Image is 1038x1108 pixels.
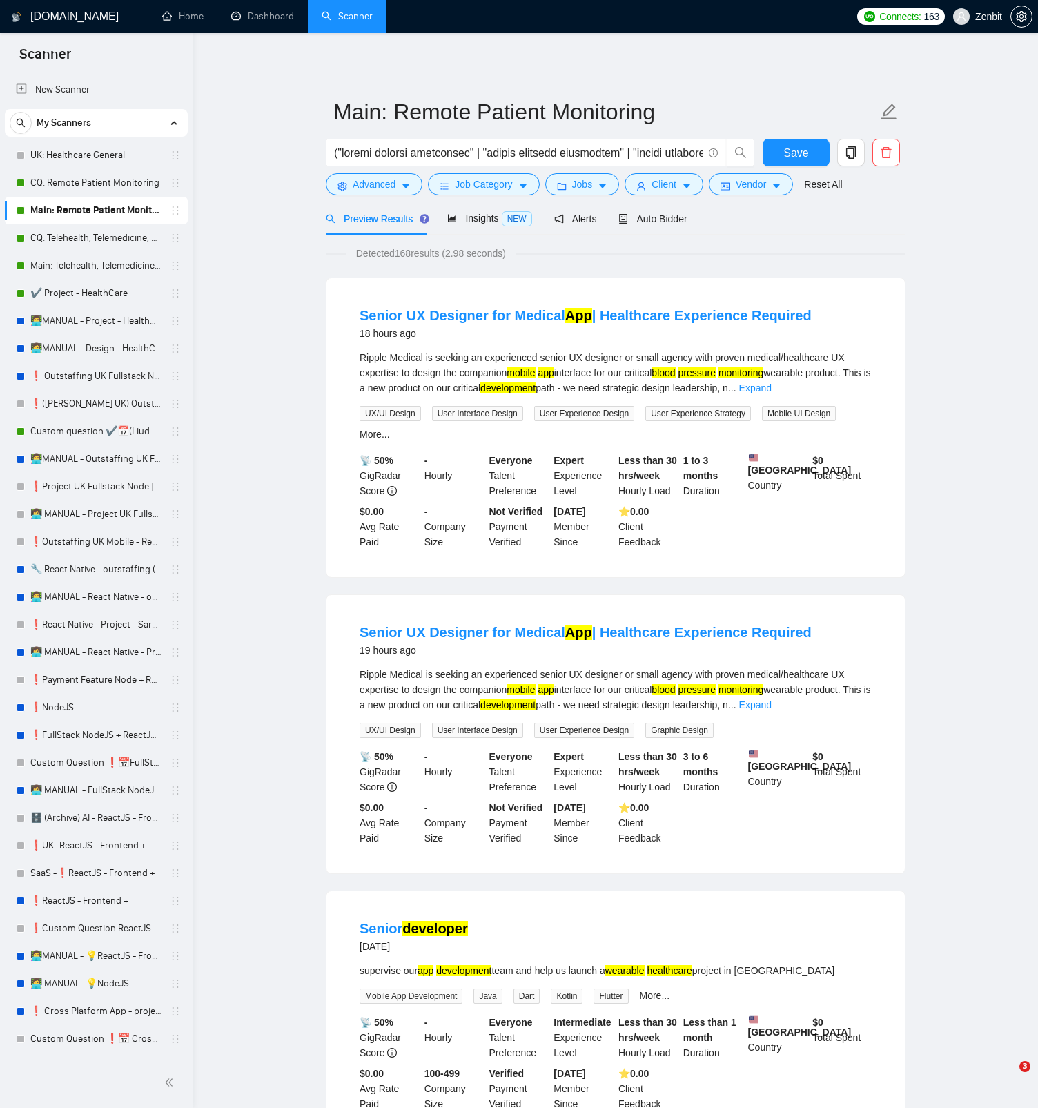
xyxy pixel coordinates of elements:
span: User Interface Design [432,723,523,738]
mark: monitoring [718,367,763,378]
mark: wearable [605,965,645,976]
span: holder [170,1033,181,1044]
img: logo [12,6,21,28]
input: Search Freelance Jobs... [334,144,703,162]
a: Custom question ✔️📅(Liudmyla [GEOGRAPHIC_DATA]) Outstaffing [GEOGRAPHIC_DATA] Fullstack Node | React [30,418,161,445]
span: Flutter [594,989,628,1004]
div: [DATE] [360,938,468,955]
div: GigRadar Score [357,749,422,795]
span: ... [728,699,736,710]
button: userClientcaret-down [625,173,703,195]
div: Client Feedback [616,504,680,550]
a: 🗄️ (Archive) AI - ReactJS - Frontend [30,804,161,832]
mark: App [565,308,592,323]
a: ❗UK -ReactJS - Frontend + [30,832,161,859]
a: Senior UX Designer for MedicalApp| Healthcare Experience Required [360,308,812,323]
mark: mobile [507,684,535,695]
a: 👩‍💻MANUAL - Design - HealthCare [30,335,161,362]
a: 👩‍💻 MANUAL - React Native - outstaffing (Dmitry) [30,583,161,611]
div: Company Size [422,504,487,550]
mark: mobile [507,367,535,378]
div: Country [745,1015,810,1060]
span: holder [170,481,181,492]
span: UX/UI Design [360,723,421,738]
span: holder [170,260,181,271]
button: setting [1010,6,1032,28]
span: holder [170,619,181,630]
span: Client [652,177,676,192]
span: holder [170,813,181,824]
a: Main: Remote Patient Monitoring [30,197,161,224]
input: Scanner name... [333,95,877,129]
a: 👩‍💻 MANUAL - React Native - Project [30,639,161,666]
span: double-left [164,1076,178,1089]
a: Expand [739,382,772,393]
b: [DATE] [554,802,585,813]
span: holder [170,177,181,188]
mark: development [480,699,536,710]
a: 👩‍💻 MANUAL -💡NodeJS [30,970,161,998]
a: CQ: Telehealth, Telemedicine, Virtual Care [30,224,161,252]
div: Hourly Load [616,453,680,498]
a: ❗NodeJS [30,694,161,721]
span: My Scanners [37,109,91,137]
mark: blood [652,367,675,378]
b: $ 0 [812,455,823,466]
mark: monitoring [718,684,763,695]
b: $0.00 [360,802,384,813]
div: 19 hours ago [360,642,812,659]
mark: development [480,382,536,393]
span: Mobile App Development [360,989,462,1004]
div: Hourly [422,453,487,498]
a: Expand [739,699,772,710]
div: Experience Level [551,749,616,795]
div: Hourly Load [616,1015,680,1060]
span: holder [170,343,181,354]
span: Alerts [554,213,597,224]
div: Country [745,453,810,498]
b: - [424,455,428,466]
b: 📡 50% [360,751,393,762]
a: ❗([PERSON_NAME] UK) Outstaffing [GEOGRAPHIC_DATA] Fullstack Node | React [30,390,161,418]
button: barsJob Categorycaret-down [428,173,539,195]
mark: development [436,965,491,976]
b: 📡 50% [360,1017,393,1028]
span: holder [170,923,181,934]
div: Country [745,749,810,795]
span: Jobs [572,177,593,192]
a: 👩‍💻MANUAL - Project - HealthCare (NodeJS + ReactJS) [30,307,161,335]
span: caret-down [682,181,692,191]
b: $ 0 [812,751,823,762]
b: Less than 30 hrs/week [618,1017,677,1043]
span: holder [170,454,181,465]
b: 📡 50% [360,455,393,466]
iframe: Intercom live chat [991,1061,1024,1094]
span: holder [170,536,181,547]
span: holder [170,564,181,575]
button: search [10,112,32,134]
span: holder [170,426,181,437]
span: info-circle [709,148,718,157]
span: Graphic Design [645,723,714,738]
a: CQ: Remote Patient Monitoring [30,169,161,197]
span: Auto Bidder [618,213,687,224]
span: holder [170,288,181,299]
b: $ 0 [812,1017,823,1028]
mark: developer [402,921,467,936]
b: Less than 30 hrs/week [618,455,677,481]
span: UX/UI Design [360,406,421,421]
span: holder [170,1006,181,1017]
span: holder [170,730,181,741]
a: UK: Healthcare General [30,142,161,169]
b: Intermediate [554,1017,611,1028]
div: Hourly [422,749,487,795]
span: Preview Results [326,213,425,224]
div: Company Size [422,800,487,846]
div: Hourly Load [616,749,680,795]
mark: healthcare [647,965,692,976]
div: Total Spent [810,1015,874,1060]
b: [GEOGRAPHIC_DATA] [748,453,852,476]
span: setting [1011,11,1032,22]
b: - [424,506,428,517]
img: 🇺🇸 [749,749,758,759]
